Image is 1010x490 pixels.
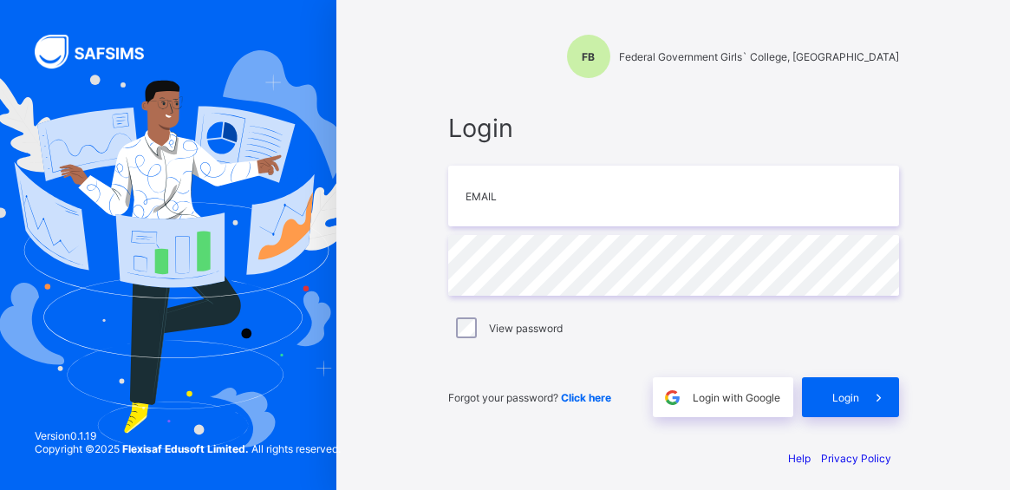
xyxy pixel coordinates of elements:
[35,429,341,442] span: Version 0.1.19
[35,442,341,455] span: Copyright © 2025 All rights reserved.
[448,391,611,404] span: Forgot your password?
[448,113,899,143] span: Login
[821,452,891,465] a: Privacy Policy
[582,50,595,63] span: FB
[693,391,780,404] span: Login with Google
[489,322,563,335] label: View password
[832,391,859,404] span: Login
[662,388,682,408] img: google.396cfc9801f0270233282035f929180a.svg
[561,391,611,404] a: Click here
[122,442,249,455] strong: Flexisaf Edusoft Limited.
[788,452,811,465] a: Help
[619,50,899,63] span: Federal Government Girls` College, [GEOGRAPHIC_DATA]
[35,35,165,69] img: SAFSIMS Logo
